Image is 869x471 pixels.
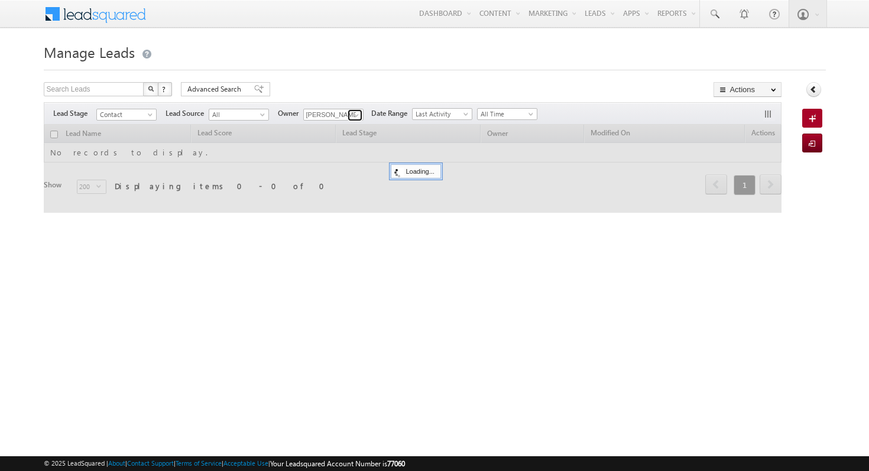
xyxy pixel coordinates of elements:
a: About [108,459,125,467]
span: Date Range [371,108,412,119]
img: Search [148,86,154,92]
a: Contact Support [127,459,174,467]
span: Contact [97,109,153,120]
div: Loading... [391,164,441,178]
a: All [209,109,269,121]
span: © 2025 LeadSquared | | | | | [44,458,405,469]
span: Lead Stage [53,108,96,119]
input: Type to Search [303,109,364,121]
span: Last Activity [413,109,469,119]
span: All [209,109,265,120]
span: Manage Leads [44,43,135,61]
a: Last Activity [412,108,472,120]
span: 77060 [387,459,405,468]
span: ? [162,84,167,94]
button: Actions [714,82,782,97]
button: ? [158,82,172,96]
a: Terms of Service [176,459,222,467]
a: All Time [477,108,537,120]
a: Show All Items [348,109,362,121]
a: Acceptable Use [223,459,268,467]
span: Lead Source [166,108,209,119]
span: Your Leadsquared Account Number is [270,459,405,468]
span: Advanced Search [187,84,245,95]
a: Contact [96,109,157,121]
span: All Time [478,109,534,119]
span: Owner [278,108,303,119]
